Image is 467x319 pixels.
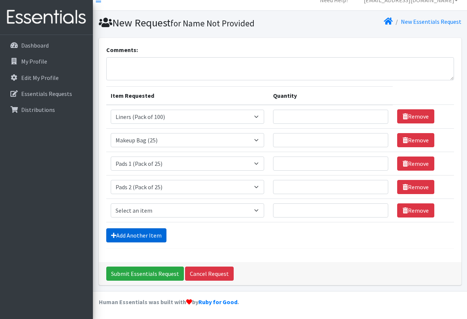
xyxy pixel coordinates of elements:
img: HumanEssentials [3,5,90,30]
small: for Name Not Provided [171,18,254,29]
a: Remove [397,157,434,171]
strong: Human Essentials was built with by . [99,298,239,306]
label: Comments: [106,45,138,54]
a: Remove [397,109,434,123]
a: Remove [397,133,434,147]
a: Cancel Request [185,267,234,281]
p: My Profile [21,58,47,65]
a: Remove [397,180,434,194]
p: Distributions [21,106,55,113]
a: New Essentials Request [401,18,461,25]
a: Distributions [3,102,90,117]
a: Essentials Requests [3,86,90,101]
p: Dashboard [21,42,49,49]
input: Submit Essentials Request [106,267,184,281]
a: My Profile [3,54,90,69]
p: Edit My Profile [21,74,59,81]
a: Ruby for Good [198,298,237,306]
a: Remove [397,203,434,217]
th: Quantity [269,86,393,105]
a: Add Another Item [106,228,166,242]
a: Edit My Profile [3,70,90,85]
h1: New Request [99,16,278,29]
p: Essentials Requests [21,90,72,97]
a: Dashboard [3,38,90,53]
th: Item Requested [106,86,269,105]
